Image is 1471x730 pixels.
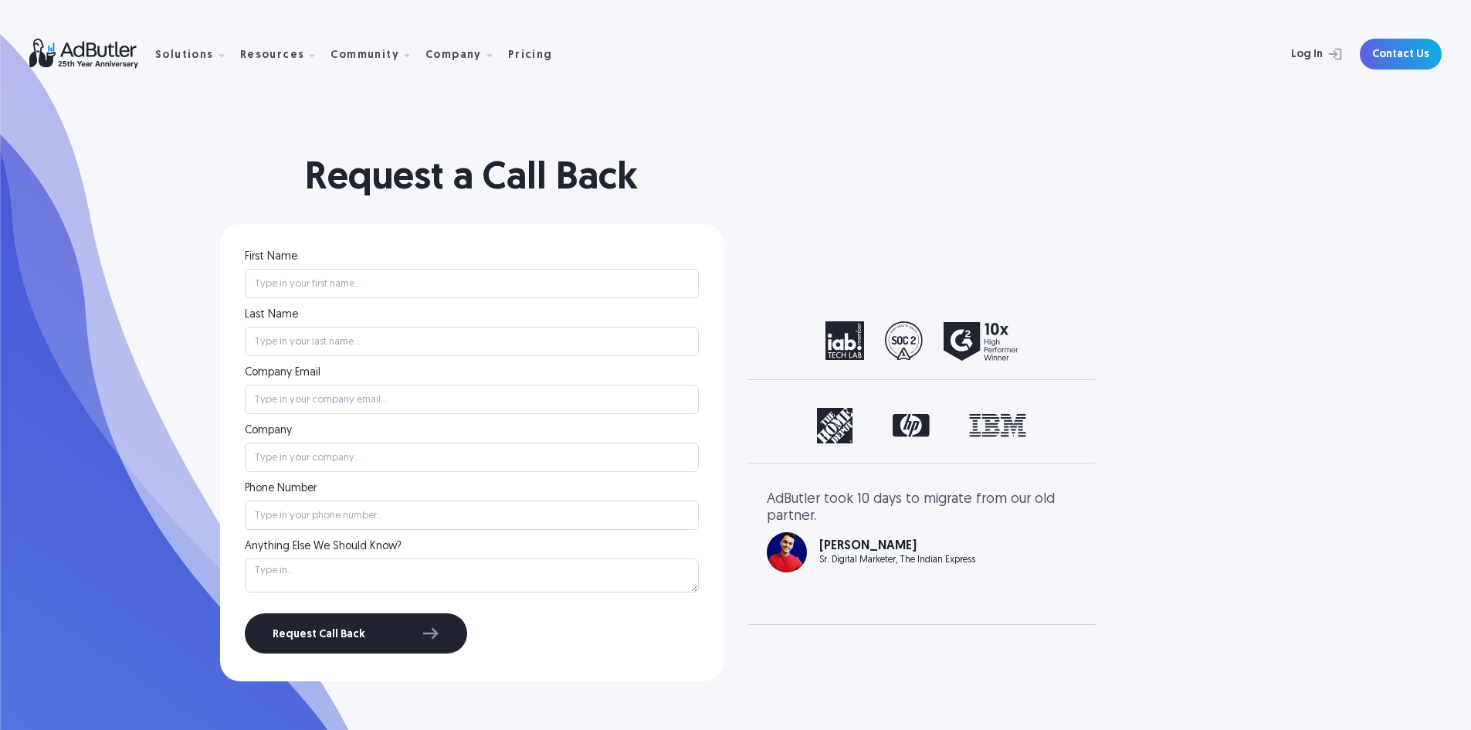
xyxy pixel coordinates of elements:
[767,491,1077,572] div: 1 of 3
[245,252,699,263] label: First Name
[425,30,505,79] div: Company
[425,50,482,61] div: Company
[767,491,1077,525] div: AdButler took 10 days to migrate from our old partner.
[330,30,422,79] div: Community
[240,30,328,79] div: Resources
[245,385,699,414] input: Type in your company email...
[819,540,975,552] div: [PERSON_NAME]
[1250,39,1351,70] a: Log In
[245,443,699,472] input: Type in your company...
[220,156,724,202] h1: Request a Call Back
[245,426,699,436] label: Company
[240,50,305,61] div: Resources
[1015,408,1077,444] div: next slide
[508,47,565,61] a: Pricing
[245,613,467,654] input: Request Call Back
[245,501,699,530] input: Type in your phone number...
[245,252,699,654] form: Email Form
[767,491,1077,606] div: carousel
[330,50,399,61] div: Community
[155,30,237,79] div: Solutions
[245,327,699,356] input: Type in your last name...
[1360,39,1442,70] a: Contact Us
[767,321,1077,361] div: carousel
[1015,491,1077,606] div: next slide
[767,321,1077,361] div: 1 of 2
[245,542,699,552] label: Anything Else We Should Know?
[1015,321,1077,361] div: next slide
[819,555,975,565] div: Sr. Digital Marketer, The Indian Express
[245,269,699,298] input: Type in your first name...
[767,408,1077,444] div: carousel
[245,310,699,321] label: Last Name
[767,408,1077,444] div: 1 of 3
[245,484,699,494] label: Phone Number
[508,50,553,61] div: Pricing
[245,368,699,379] label: Company Email
[155,50,214,61] div: Solutions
